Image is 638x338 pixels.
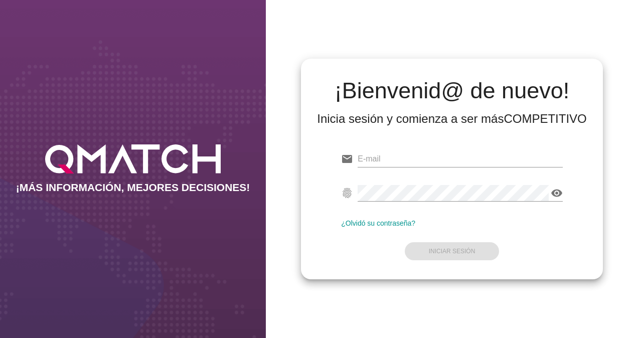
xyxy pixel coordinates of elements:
strong: COMPETITIVO [504,112,586,125]
input: E-mail [358,151,563,167]
i: visibility [551,187,563,199]
i: email [341,153,353,165]
h2: ¡MÁS INFORMACIÓN, MEJORES DECISIONES! [16,182,250,194]
i: fingerprint [341,187,353,199]
div: Inicia sesión y comienza a ser más [317,111,587,127]
h2: ¡Bienvenid@ de nuevo! [317,79,587,103]
a: ¿Olvidó su contraseña? [341,219,415,227]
